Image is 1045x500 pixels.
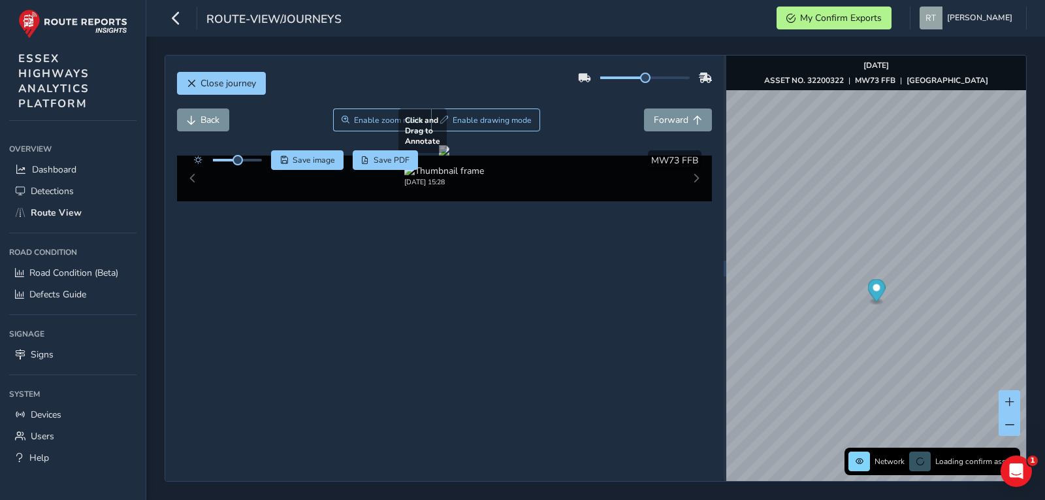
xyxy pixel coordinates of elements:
[863,60,889,71] strong: [DATE]
[920,7,1017,29] button: [PERSON_NAME]
[947,7,1012,29] span: [PERSON_NAME]
[177,72,266,95] button: Close journey
[201,114,219,126] span: Back
[654,114,688,126] span: Forward
[855,75,895,86] strong: MW73 FFB
[920,7,942,29] img: diamond-layout
[374,155,410,165] span: Save PDF
[177,108,229,131] button: Back
[206,11,342,29] span: route-view/journeys
[31,185,74,197] span: Detections
[18,51,89,111] span: ESSEX HIGHWAYS ANALYTICS PLATFORM
[31,348,54,361] span: Signs
[764,75,844,86] strong: ASSET NO. 32200322
[404,177,484,187] div: [DATE] 15:28
[9,447,137,469] a: Help
[777,7,892,29] button: My Confirm Exports
[431,108,540,131] button: Draw
[907,75,988,86] strong: [GEOGRAPHIC_DATA]
[644,108,712,131] button: Forward
[9,139,137,159] div: Overview
[29,288,86,301] span: Defects Guide
[29,452,49,464] span: Help
[31,207,82,219] span: Route View
[9,180,137,202] a: Detections
[9,202,137,224] a: Route View
[18,9,127,39] img: rr logo
[9,324,137,344] div: Signage
[9,284,137,305] a: Defects Guide
[9,384,137,404] div: System
[354,115,423,125] span: Enable zoom mode
[764,75,988,86] div: | |
[9,425,137,447] a: Users
[935,456,1016,467] span: Loading confirm assets
[31,408,61,421] span: Devices
[353,150,419,170] button: PDF
[404,165,484,177] img: Thumbnail frame
[453,115,532,125] span: Enable drawing mode
[875,456,905,467] span: Network
[31,430,54,442] span: Users
[1001,456,1032,487] iframe: Intercom live chat
[9,159,137,180] a: Dashboard
[1027,456,1038,466] span: 1
[867,279,885,306] div: Map marker
[9,404,137,425] a: Devices
[293,155,335,165] span: Save image
[9,344,137,365] a: Signs
[271,150,344,170] button: Save
[201,77,256,90] span: Close journey
[9,262,137,284] a: Road Condition (Beta)
[333,108,432,131] button: Zoom
[651,154,698,167] span: MW73 FFB
[800,12,882,24] span: My Confirm Exports
[32,163,76,176] span: Dashboard
[9,242,137,262] div: Road Condition
[29,267,118,279] span: Road Condition (Beta)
